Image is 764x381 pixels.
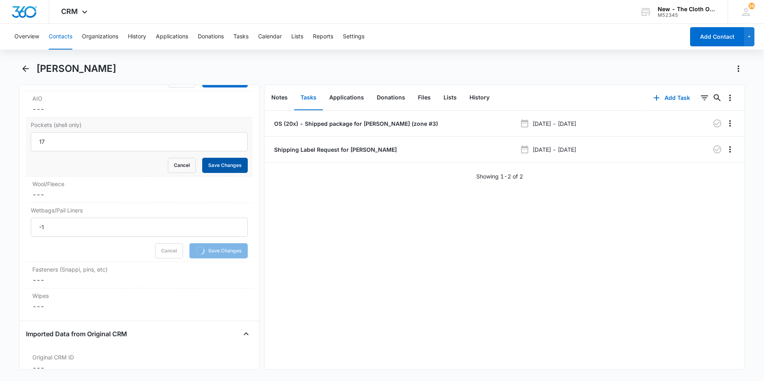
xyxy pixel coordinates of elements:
div: Wool/Fleece--- [26,177,253,203]
p: Showing 1-2 of 2 [476,172,523,181]
button: Back [19,62,32,75]
p: [DATE] - [DATE] [533,119,576,128]
button: Lists [437,85,463,110]
button: Donations [198,24,224,50]
div: Wipes--- [26,288,253,314]
button: Reports [313,24,333,50]
input: Pockets (shell only) [31,132,248,151]
button: Organizations [82,24,118,50]
button: Search... [711,91,724,104]
a: OS (20x) - Shipped package for [PERSON_NAME] (zone #3) [273,119,438,128]
h4: Imported Data from Original CRM [26,329,127,339]
button: Applications [323,85,370,110]
button: Save Changes [202,158,248,173]
button: Donations [370,85,412,110]
label: Wetbags/Pail Liners [31,206,248,214]
button: Settings [343,24,364,50]
span: 38 [748,3,755,9]
dd: --- [32,275,246,285]
label: AIO [32,94,246,103]
label: Fasteners (Snappi, pins, etc) [32,265,246,274]
dd: --- [32,363,246,373]
button: Applications [156,24,188,50]
button: History [463,85,496,110]
label: Original CRM ID [32,353,246,361]
button: Add Contact [690,27,744,46]
input: Wetbags/Pail Liners [31,218,248,237]
h1: [PERSON_NAME] [36,63,116,75]
button: Overflow Menu [724,117,736,130]
button: Actions [732,62,745,75]
button: Overflow Menu [724,143,736,156]
button: Add Task [645,88,698,107]
button: Close [240,327,253,340]
button: Lists [291,24,303,50]
button: Notes [265,85,294,110]
dd: --- [32,104,246,114]
button: Contacts [49,24,72,50]
label: Wool/Fleece [32,180,246,188]
div: account name [658,6,716,12]
button: Overflow Menu [724,91,736,104]
div: AIO--- [26,91,253,117]
dd: --- [32,190,246,199]
button: History [128,24,146,50]
p: [DATE] - [DATE] [533,145,576,154]
button: Tasks [233,24,249,50]
a: Shipping Label Request for [PERSON_NAME] [273,145,397,154]
div: notifications count [748,3,755,9]
div: Original CRM ID--- [26,350,253,376]
button: Cancel [168,158,196,173]
button: Calendar [258,24,282,50]
button: Filters [698,91,711,104]
button: Overview [14,24,39,50]
label: Pockets (shell only) [31,121,248,129]
button: Tasks [294,85,323,110]
span: CRM [61,7,78,16]
button: Files [412,85,437,110]
div: account id [658,12,716,18]
div: Fasteners (Snappi, pins, etc)--- [26,262,253,288]
label: Wipes [32,292,246,300]
dd: --- [32,302,246,311]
